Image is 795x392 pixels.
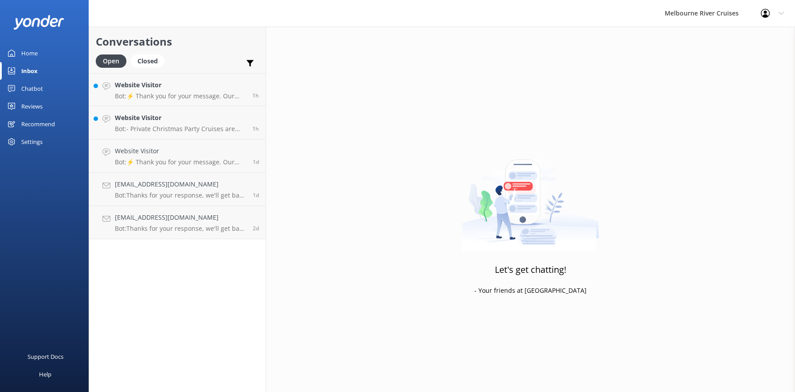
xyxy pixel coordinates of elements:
[462,141,599,252] img: artwork of a man stealing a conversation from at giant smartphone
[115,80,246,90] h4: Website Visitor
[21,115,55,133] div: Recommend
[89,173,266,206] a: [EMAIL_ADDRESS][DOMAIN_NAME]Bot:Thanks for your response, we'll get back to you as soon as we can...
[474,286,587,295] p: - Your friends at [GEOGRAPHIC_DATA]
[115,146,246,156] h4: Website Visitor
[252,125,259,132] span: Oct 01 2025 11:22am (UTC +10:00) Australia/Sydney
[21,80,43,97] div: Chatbot
[115,191,246,199] p: Bot: Thanks for your response, we'll get back to you as soon as we can during opening hours.
[21,97,43,115] div: Reviews
[27,348,63,365] div: Support Docs
[115,179,246,189] h4: [EMAIL_ADDRESS][DOMAIN_NAME]
[96,33,259,50] h2: Conversations
[253,225,259,232] span: Sep 29 2025 11:05am (UTC +10:00) Australia/Sydney
[96,54,126,68] div: Open
[115,213,246,222] h4: [EMAIL_ADDRESS][DOMAIN_NAME]
[115,158,246,166] p: Bot: ⚡ Thank you for your message. Our office hours are Mon - Fri 9.30am - 5pm. We'll get back to...
[89,106,266,140] a: Website VisitorBot:- Private Christmas Party Cruises are available for groups with a minimum size...
[89,140,266,173] a: Website VisitorBot:⚡ Thank you for your message. Our office hours are Mon - Fri 9.30am - 5pm. We'...
[131,54,164,68] div: Closed
[253,191,259,199] span: Sep 29 2025 03:00pm (UTC +10:00) Australia/Sydney
[115,92,246,100] p: Bot: ⚡ Thank you for your message. Our office hours are Mon - Fri 9.30am - 5pm. We'll get back to...
[115,125,246,133] p: Bot: - Private Christmas Party Cruises are available for groups with a minimum size of 35. They i...
[115,113,246,123] h4: Website Visitor
[13,15,64,30] img: yonder-white-logo.png
[21,133,43,151] div: Settings
[21,44,38,62] div: Home
[252,92,259,99] span: Oct 01 2025 11:27am (UTC +10:00) Australia/Sydney
[21,62,38,80] div: Inbox
[131,56,169,66] a: Closed
[89,206,266,239] a: [EMAIL_ADDRESS][DOMAIN_NAME]Bot:Thanks for your response, we'll get back to you as soon as we can...
[253,158,259,166] span: Sep 30 2025 09:40am (UTC +10:00) Australia/Sydney
[39,365,51,383] div: Help
[96,56,131,66] a: Open
[89,73,266,106] a: Website VisitorBot:⚡ Thank you for your message. Our office hours are Mon - Fri 9.30am - 5pm. We'...
[495,263,566,277] h3: Let's get chatting!
[115,225,246,233] p: Bot: Thanks for your response, we'll get back to you as soon as we can during opening hours.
